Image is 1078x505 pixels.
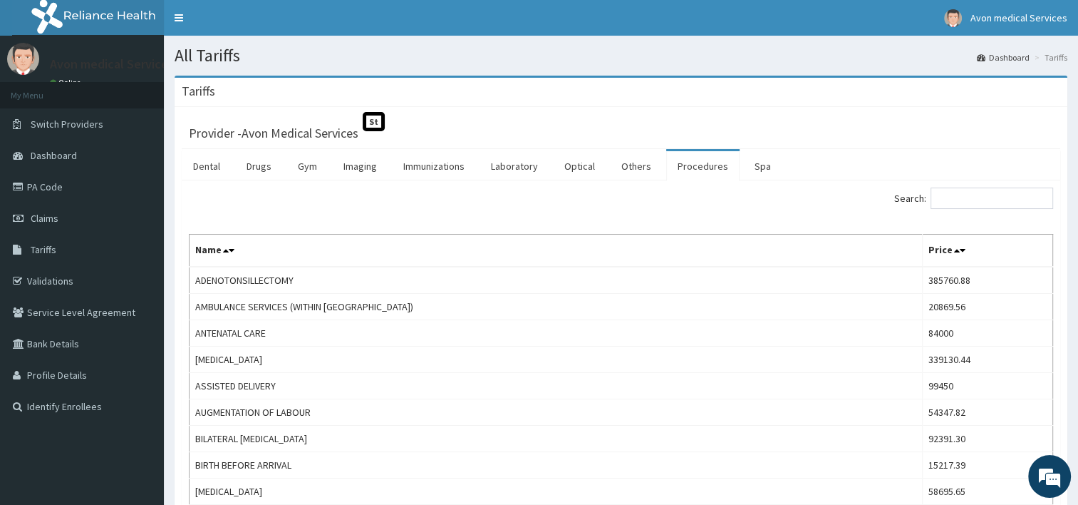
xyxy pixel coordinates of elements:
td: 385760.88 [922,267,1052,294]
th: Name [190,235,923,267]
td: AMBULANCE SERVICES (WITHIN [GEOGRAPHIC_DATA]) [190,294,923,320]
td: 54347.82 [922,399,1052,426]
a: Immunizations [392,151,476,181]
input: Search: [931,188,1053,209]
a: Spa [743,151,782,181]
img: User Image [7,43,39,75]
textarea: Type your message and hit 'Enter' [7,346,271,396]
td: ANTENATAL CARE [190,320,923,347]
td: 92391.30 [922,426,1052,452]
a: Dashboard [977,51,1030,63]
a: Gym [286,151,328,181]
td: 99450 [922,373,1052,399]
label: Search: [894,188,1053,209]
td: 58695.65 [922,479,1052,505]
td: AUGMENTATION OF LABOUR [190,399,923,426]
td: 339130.44 [922,347,1052,373]
img: User Image [944,9,962,27]
span: We're online! [83,158,197,302]
td: 84000 [922,320,1052,347]
td: ADENOTONSILLECTOMY [190,267,923,294]
h3: Tariffs [182,85,215,98]
a: Laboratory [480,151,549,181]
span: Tariffs [31,243,56,256]
td: [MEDICAL_DATA] [190,479,923,505]
div: Chat with us now [74,80,239,98]
span: St [363,112,385,131]
th: Price [922,235,1052,267]
td: 15217.39 [922,452,1052,479]
span: Avon medical Services [970,11,1067,24]
p: Avon medical Services [50,58,174,71]
td: 20869.56 [922,294,1052,320]
td: [MEDICAL_DATA] [190,347,923,373]
a: Optical [553,151,606,181]
li: Tariffs [1031,51,1067,63]
a: Others [610,151,663,181]
h3: Provider - Avon Medical Services [189,127,358,140]
a: Procedures [666,151,740,181]
a: Imaging [332,151,388,181]
h1: All Tariffs [175,46,1067,65]
td: BILATERAL [MEDICAL_DATA] [190,426,923,452]
span: Claims [31,212,58,225]
td: BIRTH BEFORE ARRIVAL [190,452,923,479]
a: Drugs [235,151,283,181]
img: d_794563401_company_1708531726252_794563401 [26,71,58,107]
span: Dashboard [31,149,77,162]
span: Switch Providers [31,118,103,131]
a: Dental [182,151,232,181]
td: ASSISTED DELIVERY [190,373,923,399]
a: Online [50,78,84,88]
div: Minimize live chat window [234,7,268,41]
